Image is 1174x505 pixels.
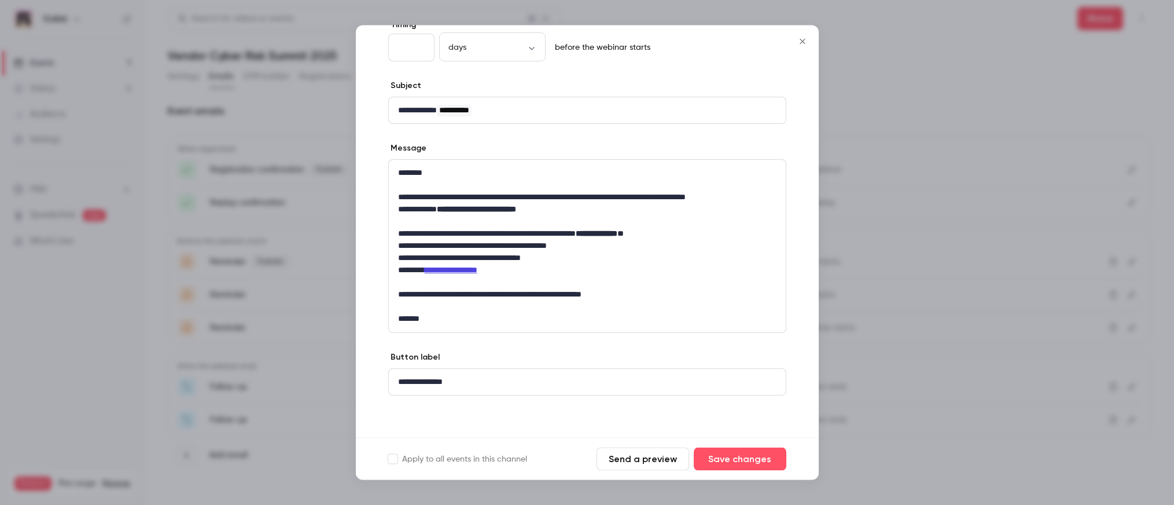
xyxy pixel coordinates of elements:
p: before the webinar starts [550,42,650,54]
div: editor [389,369,786,396]
div: days [439,42,546,53]
button: Close [791,30,814,53]
button: Send a preview [597,448,689,471]
label: Button label [388,352,440,364]
label: Apply to all events in this channel [388,453,527,465]
label: Subject [388,80,421,92]
label: Timing [388,20,786,31]
div: editor [389,160,786,332]
button: Save changes [694,448,786,471]
label: Message [388,143,426,155]
div: editor [389,98,786,124]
